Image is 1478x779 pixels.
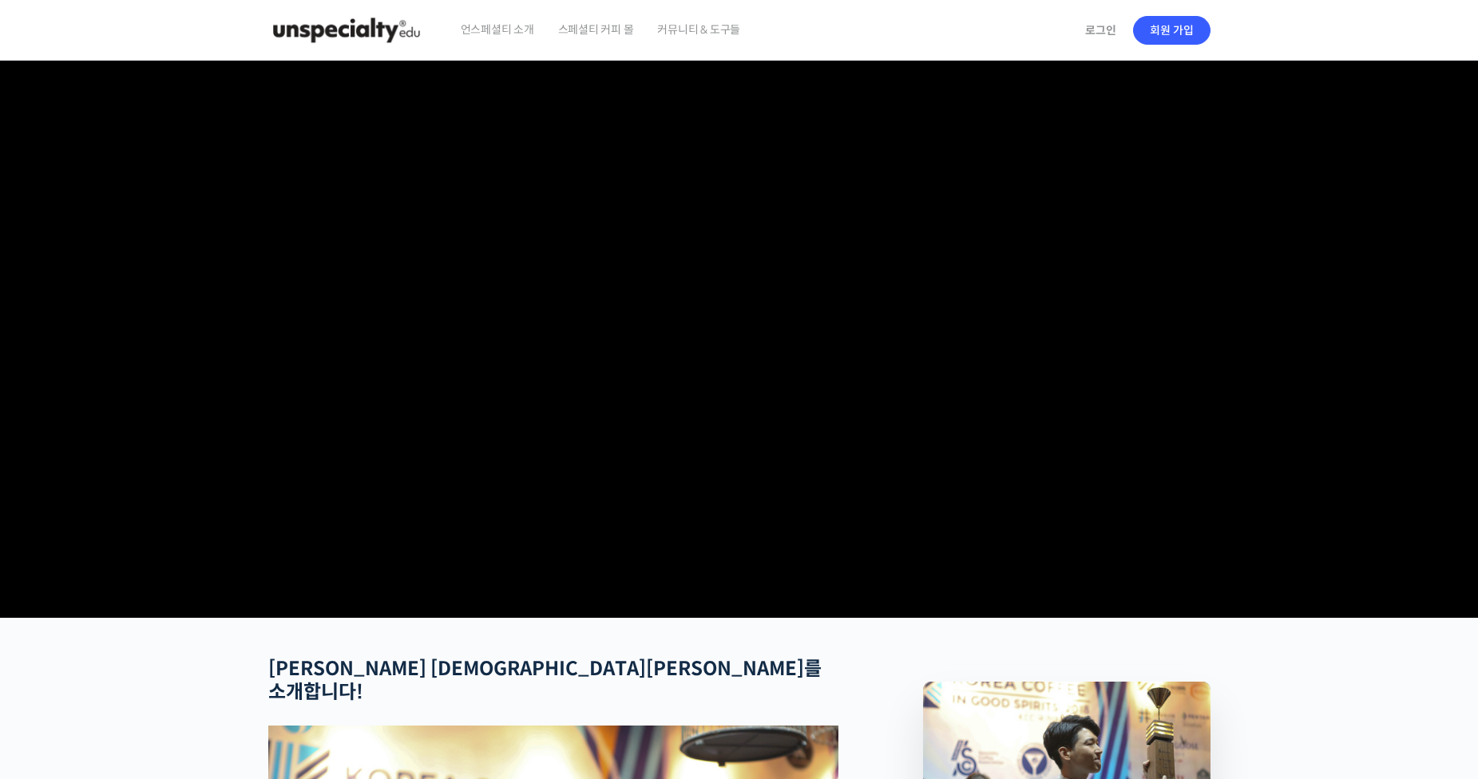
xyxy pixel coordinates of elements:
a: 로그인 [1076,12,1126,49]
a: 회원 가입 [1133,16,1211,45]
strong: [PERSON_NAME] [DEMOGRAPHIC_DATA][PERSON_NAME]를 소개합니다! [268,657,822,704]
